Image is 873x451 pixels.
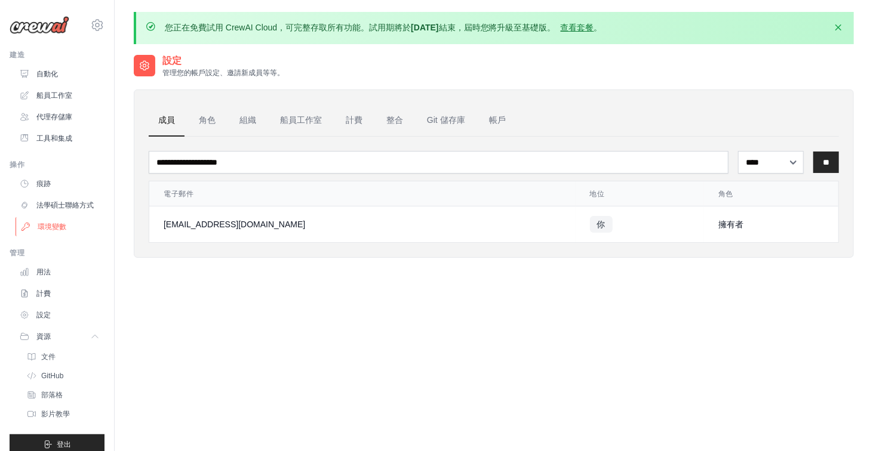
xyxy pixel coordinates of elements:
a: 組織 [230,104,266,137]
font: 。 [594,23,603,32]
font: 結束，屆時您將升級至基礎版。 [439,23,556,32]
font: 痕跡 [36,180,51,188]
font: GitHub [41,372,63,380]
font: 設定 [36,311,51,319]
a: 用法 [14,262,104,282]
font: Git 儲存庫 [427,115,465,125]
font: 部落格 [41,391,63,399]
font: 自動化 [36,70,58,78]
a: 代理存儲庫 [14,107,104,126]
a: 法學碩士聯絡方式 [14,196,104,215]
a: 成員 [149,104,185,137]
font: 你 [597,220,605,229]
font: 代理存儲庫 [36,113,72,121]
a: GitHub [21,367,104,384]
font: 環境變數 [38,223,66,231]
a: 船員工作室 [14,86,104,105]
font: 成員 [158,115,175,125]
font: 角色 [199,115,216,125]
a: Git 儲存庫 [417,104,475,137]
font: 法學碩士聯絡方式 [36,201,94,209]
font: 工具和集成 [36,134,72,143]
font: 擁有者 [718,220,743,229]
font: 電子郵件 [164,190,193,198]
font: 船員工作室 [36,91,72,100]
a: 文件 [21,348,104,365]
font: 計費 [36,289,51,298]
a: 痕跡 [14,174,104,193]
font: 計費 [346,115,362,125]
font: 用法 [36,268,51,276]
font: 操作 [10,160,24,169]
font: 船員工作室 [280,115,322,125]
a: 整合 [377,104,413,137]
a: 角色 [189,104,225,137]
button: 資源 [14,327,104,346]
font: 您正在免費試用 CrewAI Cloud，可完整存取所有功能。試用期將於 [165,23,411,32]
font: 地位 [590,190,605,198]
a: 影片教學 [21,406,104,422]
img: 標識 [10,16,69,34]
a: 船員工作室 [270,104,331,137]
a: 工具和集成 [14,129,104,148]
font: [EMAIL_ADDRESS][DOMAIN_NAME] [164,220,305,229]
a: 部落格 [21,387,104,403]
font: 影片教學 [41,410,70,418]
a: 設定 [14,305,104,325]
font: 建造 [10,51,24,59]
font: 管理您的帳戶設定、邀請新成員等等。 [162,69,284,77]
font: 整合 [386,115,403,125]
font: 文件 [41,353,56,361]
font: 資源 [36,332,51,341]
a: 自動化 [14,64,104,84]
font: 管理 [10,249,24,257]
font: 登出 [57,440,72,449]
font: [DATE] [411,23,438,32]
font: 設定 [162,55,181,66]
font: 組織 [239,115,256,125]
a: 計費 [14,284,104,303]
font: 帳戶 [489,115,506,125]
font: 角色 [718,190,733,198]
a: 計費 [336,104,372,137]
a: 環境變數 [16,217,106,236]
a: 查看套餐 [561,23,594,32]
a: 帳戶 [479,104,515,137]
